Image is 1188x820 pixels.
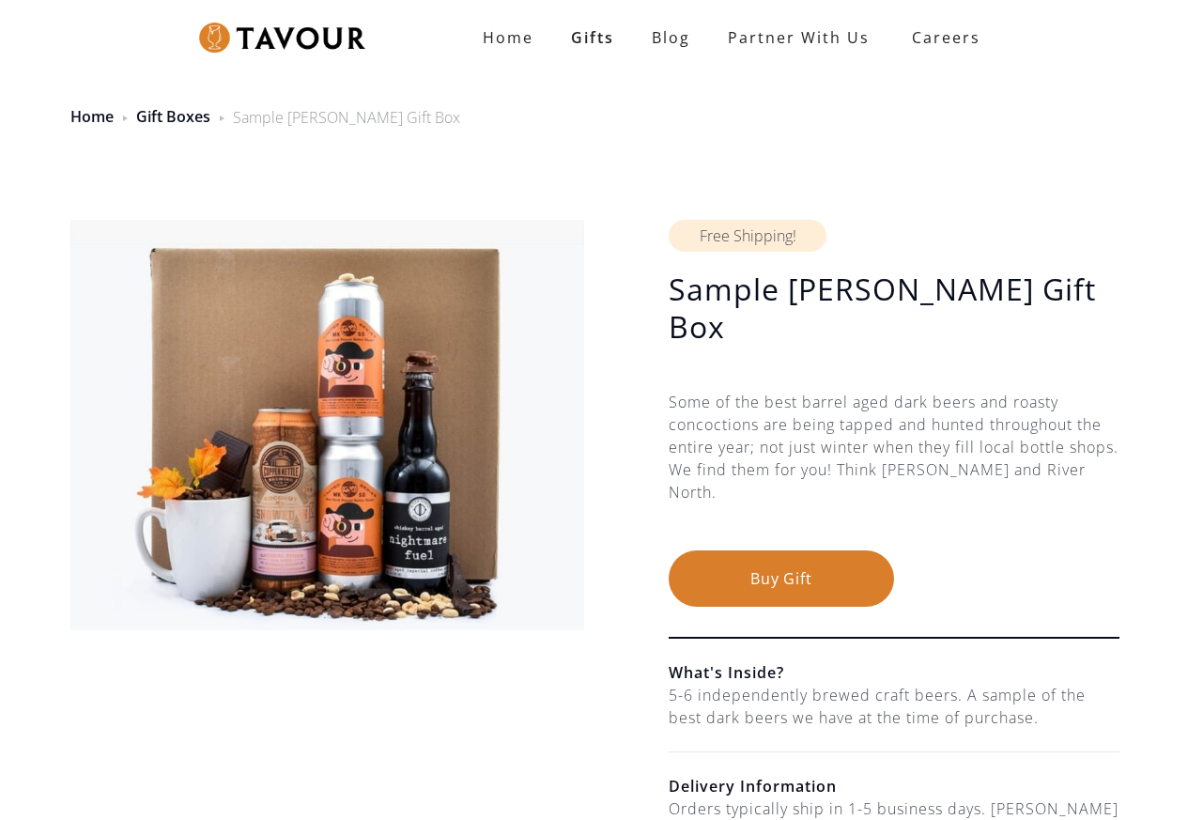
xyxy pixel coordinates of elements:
h6: What's Inside? [669,661,1119,684]
strong: Home [483,27,533,48]
a: Home [464,19,552,56]
a: Home [70,106,114,127]
a: Blog [633,19,709,56]
h1: Sample [PERSON_NAME] Gift Box [669,271,1119,346]
div: 5-6 independently brewed craft beers. A sample of the best dark beers we have at the time of purc... [669,684,1119,729]
div: Sample [PERSON_NAME] Gift Box [233,106,460,129]
div: Some of the best barrel aged dark beers and roasty concoctions are being tapped and hunted throug... [669,391,1119,550]
h6: Delivery Information [669,775,1119,797]
a: partner with us [709,19,888,56]
a: Gifts [552,19,633,56]
div: Free Shipping! [669,220,826,252]
strong: Careers [912,19,980,56]
a: Careers [888,11,995,64]
button: Buy Gift [669,550,894,607]
a: Gift Boxes [136,106,210,127]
